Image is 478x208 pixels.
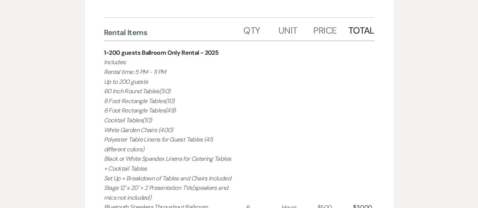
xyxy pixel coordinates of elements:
[348,18,374,40] div: Total
[313,18,348,40] div: Price
[243,18,278,40] div: Qty
[104,28,244,37] div: Rental Items
[104,48,218,57] div: 1-200 guests Ballroom Only Rental - 2025
[278,18,313,40] div: Unit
